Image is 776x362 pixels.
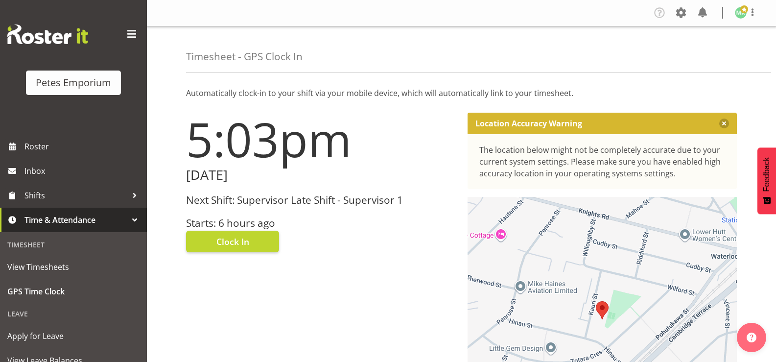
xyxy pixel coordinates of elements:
h3: Starts: 6 hours ago [186,217,456,229]
button: Feedback - Show survey [757,147,776,214]
img: help-xxl-2.png [747,333,756,342]
span: GPS Time Clock [7,284,140,299]
h4: Timesheet - GPS Clock In [186,51,303,62]
h2: [DATE] [186,168,456,183]
span: Time & Attendance [24,213,127,227]
p: Location Accuracy Warning [475,119,582,128]
span: Roster [24,139,142,154]
span: Clock In [216,235,249,248]
div: Timesheet [2,235,144,255]
span: Feedback [762,157,771,192]
img: melanie-richardson713.jpg [735,7,747,19]
a: Apply for Leave [2,324,144,348]
div: Petes Emporium [36,75,111,90]
div: The location below might not be completely accurate due to your current system settings. Please m... [479,144,726,179]
div: Leave [2,304,144,324]
button: Clock In [186,231,279,252]
span: Apply for Leave [7,329,140,343]
span: Inbox [24,164,142,178]
span: Shifts [24,188,127,203]
img: Rosterit website logo [7,24,88,44]
a: GPS Time Clock [2,279,144,304]
a: View Timesheets [2,255,144,279]
h3: Next Shift: Supervisor Late Shift - Supervisor 1 [186,194,456,206]
h1: 5:03pm [186,113,456,166]
span: View Timesheets [7,260,140,274]
p: Automatically clock-in to your shift via your mobile device, which will automatically link to you... [186,87,737,99]
button: Close message [719,119,729,128]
